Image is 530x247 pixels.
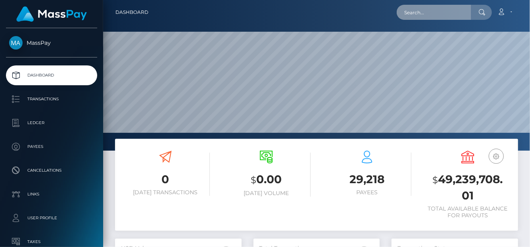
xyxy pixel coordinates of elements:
p: User Profile [9,212,94,224]
small: $ [251,174,256,186]
h3: 49,239,708.01 [423,172,512,203]
p: Cancellations [9,165,94,176]
p: Payees [9,141,94,153]
h6: Payees [323,189,411,196]
h6: [DATE] Volume [222,190,311,197]
a: Dashboard [115,4,148,21]
p: Dashboard [9,69,94,81]
p: Transactions [9,93,94,105]
a: Transactions [6,89,97,109]
a: Payees [6,137,97,157]
h3: 0 [121,172,210,187]
p: Ledger [9,117,94,129]
small: $ [433,174,438,186]
h6: Total Available Balance for Payouts [423,205,512,219]
img: MassPay [9,36,23,50]
img: MassPay Logo [16,6,87,22]
span: MassPay [6,39,97,46]
p: Links [9,188,94,200]
a: Cancellations [6,161,97,180]
a: User Profile [6,208,97,228]
a: Ledger [6,113,97,133]
a: Dashboard [6,65,97,85]
h3: 0.00 [222,172,311,188]
input: Search... [397,5,471,20]
h6: [DATE] Transactions [121,189,210,196]
a: Links [6,184,97,204]
h3: 29,218 [323,172,411,187]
